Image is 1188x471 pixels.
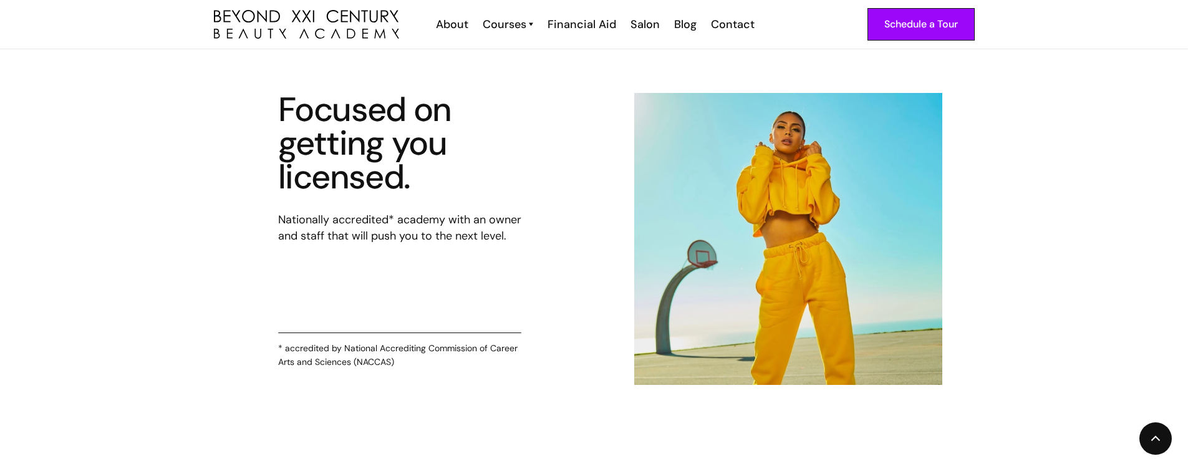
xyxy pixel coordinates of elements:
[666,16,703,32] a: Blog
[214,10,399,39] img: beyond 21st century beauty academy logo
[622,16,666,32] a: Salon
[428,16,475,32] a: About
[214,10,399,39] a: home
[483,16,526,32] div: Courses
[867,8,975,41] a: Schedule a Tour
[548,16,616,32] div: Financial Aid
[278,211,521,244] p: Nationally accredited* academy with an owner and staff that will push you to the next level.
[539,16,622,32] a: Financial Aid
[634,93,942,385] img: beauty school student in yellow hoody
[884,16,958,32] div: Schedule a Tour
[483,16,533,32] a: Courses
[278,93,521,194] h4: Focused on getting you licensed.
[674,16,697,32] div: Blog
[278,333,521,369] div: * accredited by National Accrediting Commission of Career Arts and Sciences (NACCAS)
[711,16,755,32] div: Contact
[436,16,468,32] div: About
[703,16,761,32] a: Contact
[630,16,660,32] div: Salon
